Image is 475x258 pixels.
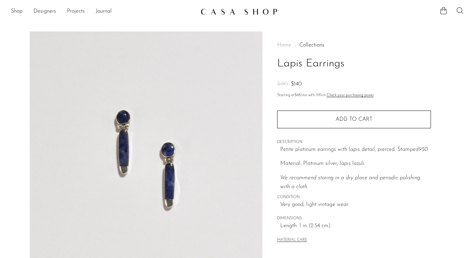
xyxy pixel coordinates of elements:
a: Shop [11,7,23,16]
a: Designers [33,7,56,16]
span: Home [277,42,291,48]
ul: NEW HEADER MENU [11,6,195,17]
a: Check your purchasing power - Learn more about Affirm Financing (opens in modal) [327,93,374,97]
nav: Breadcrumbs [277,42,431,48]
button: Add to cart [277,111,431,128]
span: DESCRIPTION [277,139,431,145]
span: $48 [295,93,301,97]
button: MATERIAL CARE [277,238,307,243]
em: 950. [419,147,429,152]
p: Starting at /mo with Affirm. [277,92,431,99]
a: Journal [96,7,112,16]
span: DIMENSIONS [277,216,431,222]
span: Very good; light vintage wear. [280,201,431,209]
nav: Desktop navigation [11,6,195,17]
p: Material: Platinum silver, lapis lazuli. [280,159,431,168]
h1: Lapis Earrings [277,55,431,73]
em: We recommend storing in a dry place and periodic polishing with a cloth. [280,175,420,190]
a: Collections [299,42,324,48]
span: $140 [291,81,302,87]
span: Length: 1 in (2.54 cm) [280,222,431,231]
a: Projects [67,7,85,16]
span: $190 [277,81,288,87]
span: CONDITION [277,194,431,201]
span: Add to cart [336,116,372,123]
p: Petite platinum earrings with lapis detail, pierced. Stamped [280,145,431,154]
